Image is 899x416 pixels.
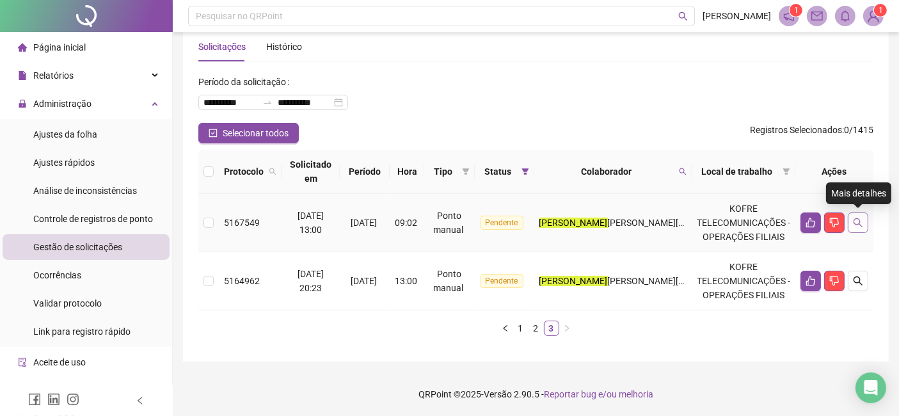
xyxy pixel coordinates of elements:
span: Relatórios [33,70,74,81]
span: : 0 / 1415 [750,123,873,143]
span: left [136,396,145,405]
span: audit [18,358,27,367]
sup: 1 [790,4,802,17]
span: Gestão de solicitações [33,242,122,252]
span: 5167549 [224,218,260,228]
span: dislike [829,218,839,228]
span: like [806,218,816,228]
span: Registros Selecionados [750,125,842,135]
a: 1 [514,321,528,335]
span: Página inicial [33,42,86,52]
span: notification [783,10,795,22]
span: Tipo [429,164,456,179]
span: search [678,12,688,21]
span: 1 [794,6,799,15]
li: 3 [544,321,559,336]
div: Mais detalhes [826,182,891,204]
span: Administração [33,99,91,109]
span: filter [521,168,529,175]
div: Open Intercom Messenger [855,372,886,403]
span: Ajustes rápidos [33,157,95,168]
td: KOFRE TELECOMUNICAÇÕES - OPERAÇÕES FILIAIS [692,252,795,310]
th: Hora [390,150,424,194]
span: home [18,43,27,52]
span: Pendente [481,216,523,230]
span: filter [459,162,472,181]
span: [PERSON_NAME][DEMOGRAPHIC_DATA] [608,276,770,286]
button: Selecionar todos [198,123,299,143]
span: Colaborador [539,164,674,179]
span: 13:00 [395,276,417,286]
span: file [18,71,27,80]
span: filter [780,162,793,181]
span: Ocorrências [33,270,81,280]
li: Próxima página [559,321,575,336]
label: Período da solicitação [198,72,294,92]
span: [DATE] [351,218,377,228]
span: linkedin [47,393,60,406]
span: filter [783,168,790,175]
span: dislike [829,276,839,286]
span: Validar protocolo [33,298,102,308]
span: [DATE] [351,276,377,286]
span: Análise de inconsistências [33,186,137,196]
span: right [563,324,571,332]
li: 1 [513,321,529,336]
span: mail [811,10,823,22]
span: [DATE] 13:00 [298,211,324,235]
span: [DATE] 20:23 [298,269,324,293]
span: 5164962 [224,276,260,286]
span: facebook [28,393,41,406]
button: left [498,321,513,336]
span: 1 [879,6,883,15]
span: Local de trabalho [697,164,777,179]
span: [PERSON_NAME] [703,9,771,23]
span: [PERSON_NAME][DEMOGRAPHIC_DATA] [608,218,770,228]
span: 09:02 [395,218,417,228]
span: Status [480,164,516,179]
span: check-square [209,129,218,138]
span: Aceite de uso [33,357,86,367]
span: search [266,162,279,181]
sup: Atualize o seu contato no menu Meus Dados [874,4,887,17]
span: Versão [484,389,512,399]
span: Controle de registros de ponto [33,214,153,224]
span: Link para registro rápido [33,326,131,337]
span: search [853,218,863,228]
a: 3 [545,321,559,335]
span: to [262,97,273,108]
li: 2 [529,321,544,336]
li: Página anterior [498,321,513,336]
mark: [PERSON_NAME] [539,276,608,286]
span: search [676,162,689,181]
span: swap-right [262,97,273,108]
span: Protocolo [224,164,264,179]
span: Ponto manual [434,211,464,235]
span: filter [462,168,470,175]
mark: [PERSON_NAME] [539,218,608,228]
a: 2 [529,321,543,335]
img: 93438 [864,6,883,26]
span: search [269,168,276,175]
span: search [679,168,687,175]
span: lock [18,99,27,108]
span: Selecionar todos [223,126,289,140]
span: like [806,276,816,286]
th: Período [340,150,390,194]
span: bell [839,10,851,22]
button: right [559,321,575,336]
span: Ponto manual [434,269,464,293]
span: Reportar bug e/ou melhoria [544,389,653,399]
span: Pendente [481,274,523,288]
span: left [502,324,509,332]
th: Solicitado em [282,150,340,194]
span: instagram [67,393,79,406]
span: search [853,276,863,286]
span: filter [519,162,532,181]
div: Solicitações [198,40,246,54]
div: Histórico [266,40,302,54]
td: KOFRE TELECOMUNICAÇÕES - OPERAÇÕES FILIAIS [692,194,795,252]
div: Ações [800,164,868,179]
span: Ajustes da folha [33,129,97,140]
